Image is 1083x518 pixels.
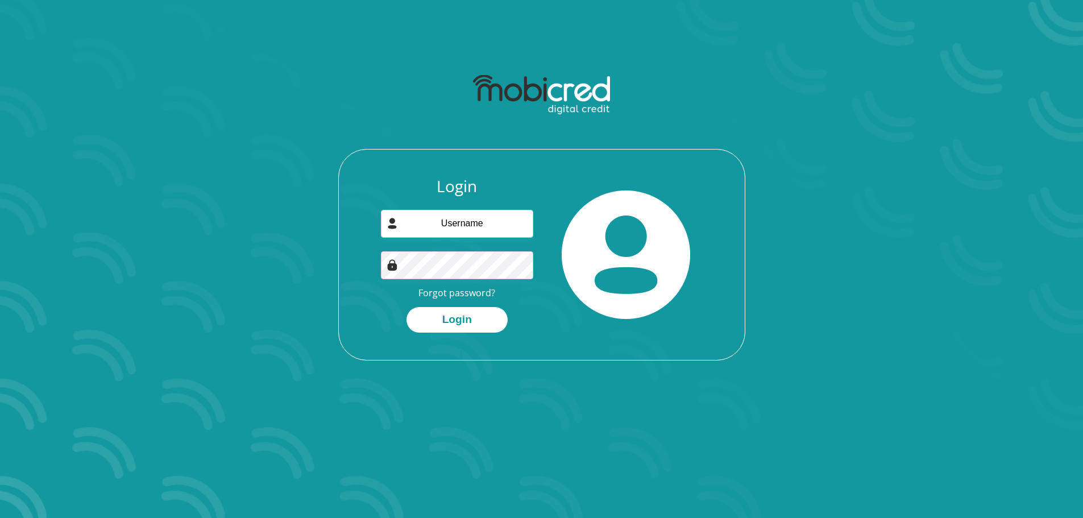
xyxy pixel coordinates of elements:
button: Login [406,307,508,333]
a: Forgot password? [418,287,495,299]
img: mobicred logo [473,75,610,115]
h3: Login [381,177,533,196]
input: Username [381,210,533,238]
img: user-icon image [387,218,398,229]
img: Image [387,259,398,271]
